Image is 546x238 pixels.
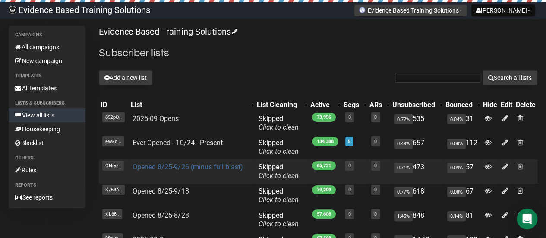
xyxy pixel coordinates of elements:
span: 892pQ.. [102,112,125,122]
span: 79,209 [312,185,336,194]
div: List Cleaning [257,101,300,109]
a: 0 [348,187,351,193]
th: ARs: No sort applied, activate to apply an ascending sort [368,99,391,111]
button: Add a new list [99,70,152,85]
td: 473 [391,159,444,184]
a: 2025-09 Opens [133,114,179,123]
span: 0.72% [394,114,413,124]
li: Reports [9,180,85,190]
th: Hide: No sort applied, sorting is disabled [481,99,499,111]
td: 848 [391,208,444,232]
td: 657 [391,135,444,159]
h2: Subscriber lists [99,45,537,61]
span: K763A.. [102,185,125,195]
img: favicons [359,6,366,13]
span: 0.04% [447,114,466,124]
a: Opened 8/25-9/26 (minus full blast) [133,163,243,171]
span: 0.09% [447,163,466,173]
th: Delete: No sort applied, sorting is disabled [514,99,537,111]
button: Search all lists [483,70,537,85]
li: Campaigns [9,30,85,40]
a: 0 [348,163,351,168]
div: Edit [501,101,512,109]
th: Active: No sort applied, activate to apply an ascending sort [309,99,342,111]
li: Lists & subscribers [9,98,85,108]
td: 31 [444,111,481,135]
a: Click to clean [259,171,299,180]
span: eWkdI.. [102,136,124,146]
a: Click to clean [259,123,299,131]
span: 0.08% [447,187,466,197]
a: Opened 8/25-9/18 [133,187,189,195]
span: 1.45% [394,211,413,221]
div: Segs [344,101,359,109]
th: List Cleaning: No sort applied, activate to apply an ascending sort [255,99,309,111]
span: 0.49% [394,139,413,149]
span: 73,956 [312,113,336,122]
td: 618 [391,184,444,208]
span: 134,388 [312,137,338,146]
a: 0 [348,211,351,217]
span: Skipped [259,163,299,180]
td: 112 [444,135,481,159]
a: Evidence Based Training Solutions [99,26,236,37]
div: ARs [369,101,382,109]
a: Opened 8/25-8/28 [133,211,189,219]
button: [PERSON_NAME] [471,4,535,16]
div: Active [310,101,333,109]
div: List [131,101,246,109]
span: 57,606 [312,209,336,219]
td: 535 [391,111,444,135]
span: 0.08% [447,139,466,149]
span: Skipped [259,211,299,228]
th: Unsubscribed: No sort applied, activate to apply an ascending sort [391,99,444,111]
td: 57 [444,159,481,184]
span: Skipped [259,114,299,131]
div: Unsubscribed [392,101,435,109]
th: Edit: No sort applied, sorting is disabled [499,99,514,111]
a: Ever Opened - 10/24 - Present [133,139,222,147]
span: Skipped [259,187,299,204]
a: All campaigns [9,40,85,54]
span: 0.71% [394,163,413,173]
th: Segs: No sort applied, activate to apply an ascending sort [342,99,368,111]
span: ONryz.. [102,161,124,171]
td: 67 [444,184,481,208]
th: ID: No sort applied, sorting is disabled [99,99,129,111]
a: 0 [374,139,377,144]
span: 0.14% [447,211,466,221]
span: 0.77% [394,187,413,197]
a: See reports [9,190,85,204]
img: 6a635aadd5b086599a41eda90e0773ac [9,6,16,14]
button: Evidence Based Training Solutions [354,4,467,16]
a: Housekeeping [9,122,85,136]
span: xlL68.. [102,209,122,219]
a: 5 [348,139,350,144]
div: Open Intercom Messenger [517,209,537,229]
span: Skipped [259,139,299,155]
a: New campaign [9,54,85,68]
a: View all lists [9,108,85,122]
th: List: No sort applied, activate to apply an ascending sort [129,99,255,111]
td: 81 [444,208,481,232]
th: Bounced: No sort applied, activate to apply an ascending sort [444,99,481,111]
a: 0 [348,114,351,120]
a: 0 [374,163,377,168]
li: Others [9,153,85,163]
li: Templates [9,71,85,81]
span: 65,731 [312,161,336,170]
a: Blacklist [9,136,85,150]
div: Bounced [445,101,473,109]
a: All templates [9,81,85,95]
div: Delete [516,101,536,109]
a: 0 [374,211,377,217]
a: Click to clean [259,147,299,155]
a: 0 [374,114,377,120]
a: Click to clean [259,220,299,228]
div: Hide [483,101,497,109]
a: Rules [9,163,85,177]
div: ID [101,101,127,109]
a: 0 [374,187,377,193]
a: Click to clean [259,196,299,204]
